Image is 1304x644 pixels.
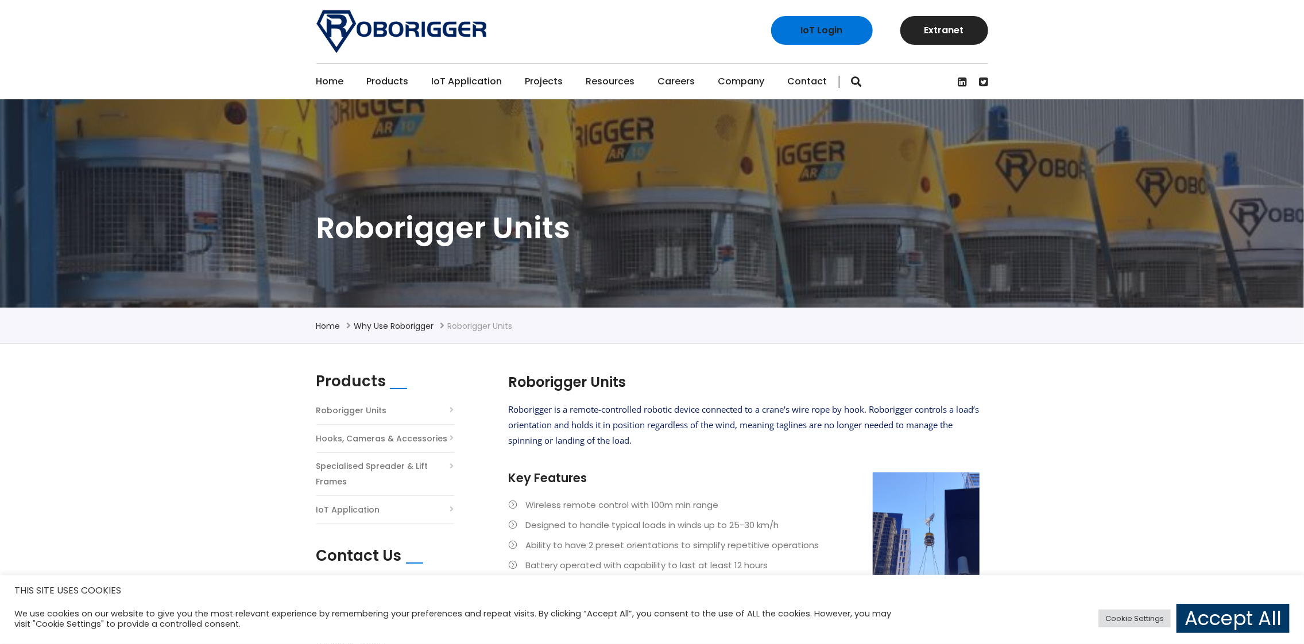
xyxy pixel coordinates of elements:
[900,16,988,45] a: Extranet
[509,470,980,486] h3: Key Features
[509,517,980,533] li: Designed to handle typical loads in winds up to 25-30 km/h
[316,547,402,565] h2: Contact Us
[354,320,434,332] a: Why use Roborigger
[316,208,988,247] h1: Roborigger Units
[718,64,765,99] a: Company
[509,373,980,392] h2: Roborigger Units
[316,64,344,99] a: Home
[1098,610,1171,627] a: Cookie Settings
[448,319,513,333] li: Roborigger Units
[316,10,486,53] img: Roborigger
[771,16,873,45] a: IoT Login
[788,64,827,99] a: Contact
[509,497,980,513] li: Wireless remote control with 100m min range
[658,64,695,99] a: Careers
[316,459,454,490] a: Specialised Spreader & Lift Frames
[14,583,1290,598] h5: THIS SITE USES COOKIES
[316,403,387,418] a: Roborigger Units
[509,404,980,446] span: Roborigger is a remote-controlled robotic device connected to a crane's wire rope by hook. Robori...
[1177,604,1290,633] a: Accept All
[14,608,907,629] div: We use cookies on our website to give you the most relevant experience by remembering your prefer...
[316,373,386,390] h2: Products
[525,64,563,99] a: Projects
[509,537,980,553] li: Ability to have 2 preset orientations to simplify repetitive operations
[316,431,448,447] a: Hooks, Cameras & Accessories
[509,557,980,573] li: Battery operated with capability to last at least 12 hours
[367,64,409,99] a: Products
[316,320,340,332] a: Home
[586,64,635,99] a: Resources
[432,64,502,99] a: IoT Application
[316,502,380,518] a: IoT Application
